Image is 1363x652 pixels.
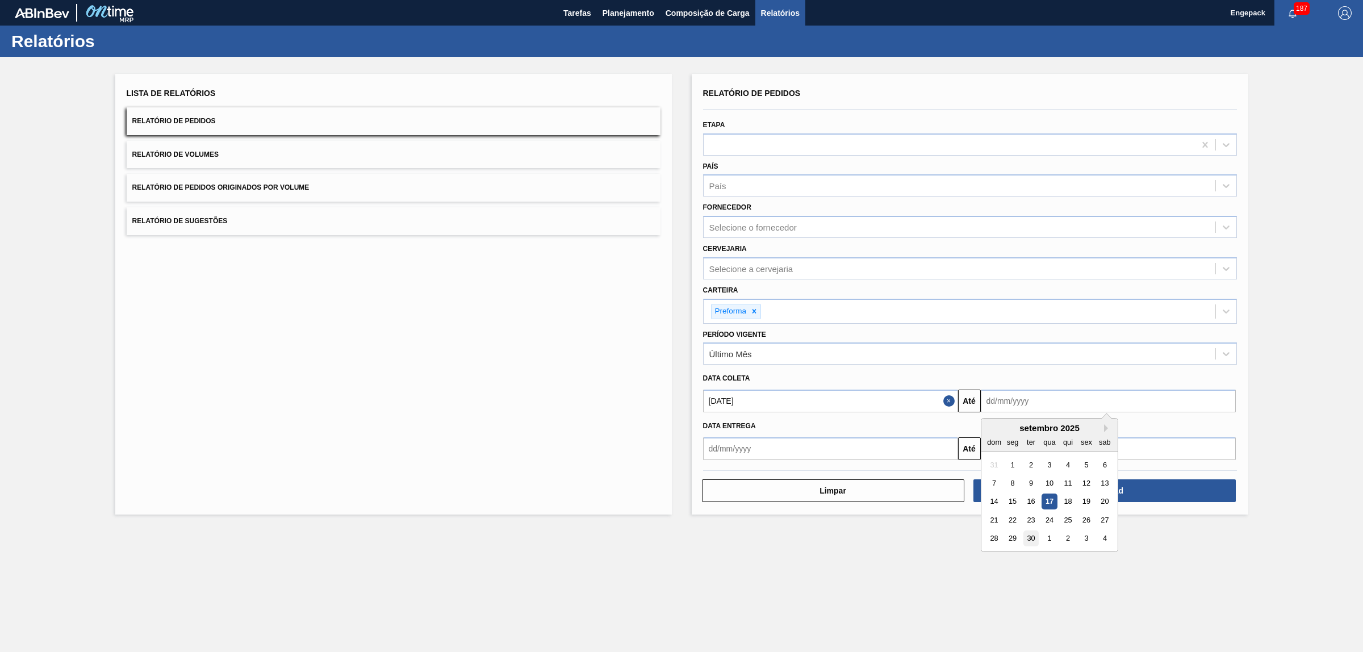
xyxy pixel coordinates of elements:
[1042,457,1057,473] div: Choose quarta-feira, 3 de setembro de 2025
[1078,494,1094,509] div: Choose sexta-feira, 19 de setembro de 2025
[132,217,228,225] span: Relatório de Sugestões
[1078,531,1094,546] div: Choose sexta-feira, 3 de outubro de 2025
[1005,512,1020,528] div: Choose segunda-feira, 22 de setembro de 2025
[986,457,1002,473] div: Not available domingo, 31 de agosto de 2025
[943,390,958,412] button: Close
[1097,475,1112,491] div: Choose sábado, 13 de setembro de 2025
[986,512,1002,528] div: Choose domingo, 21 de setembro de 2025
[703,162,718,170] label: País
[1042,531,1057,546] div: Choose quarta-feira, 1 de outubro de 2025
[1005,457,1020,473] div: Choose segunda-feira, 1 de setembro de 2025
[1005,434,1020,450] div: seg
[703,390,958,412] input: dd/mm/yyyy
[1078,457,1094,473] div: Choose sexta-feira, 5 de setembro de 2025
[703,331,766,338] label: Período Vigente
[1005,531,1020,546] div: Choose segunda-feira, 29 de setembro de 2025
[563,6,591,20] span: Tarefas
[1294,2,1310,15] span: 187
[709,264,793,273] div: Selecione a cervejaria
[709,181,726,191] div: País
[985,455,1114,547] div: month 2025-09
[1023,475,1038,491] div: Choose terça-feira, 9 de setembro de 2025
[703,121,725,129] label: Etapa
[1042,475,1057,491] div: Choose quarta-feira, 10 de setembro de 2025
[703,203,751,211] label: Fornecedor
[709,223,797,232] div: Selecione o fornecedor
[703,422,756,430] span: Data entrega
[1060,457,1075,473] div: Choose quinta-feira, 4 de setembro de 2025
[986,531,1002,546] div: Choose domingo, 28 de setembro de 2025
[132,183,310,191] span: Relatório de Pedidos Originados por Volume
[986,475,1002,491] div: Choose domingo, 7 de setembro de 2025
[709,349,752,359] div: Último Mês
[1060,434,1075,450] div: qui
[603,6,654,20] span: Planejamento
[958,437,981,460] button: Até
[1060,512,1075,528] div: Choose quinta-feira, 25 de setembro de 2025
[702,479,964,502] button: Limpar
[1060,531,1075,546] div: Choose quinta-feira, 2 de outubro de 2025
[1097,457,1112,473] div: Choose sábado, 6 de setembro de 2025
[1338,6,1352,20] img: Logout
[1023,457,1038,473] div: Choose terça-feira, 2 de setembro de 2025
[1274,5,1311,21] button: Notificações
[986,434,1002,450] div: dom
[703,437,958,460] input: dd/mm/yyyy
[986,494,1002,509] div: Choose domingo, 14 de setembro de 2025
[1097,434,1112,450] div: sab
[666,6,750,20] span: Composição de Carga
[1097,531,1112,546] div: Choose sábado, 4 de outubro de 2025
[1042,512,1057,528] div: Choose quarta-feira, 24 de setembro de 2025
[1104,424,1112,432] button: Next Month
[761,6,800,20] span: Relatórios
[127,141,660,169] button: Relatório de Volumes
[1005,494,1020,509] div: Choose segunda-feira, 15 de setembro de 2025
[1023,531,1038,546] div: Choose terça-feira, 30 de setembro de 2025
[1042,494,1057,509] div: Choose quarta-feira, 17 de setembro de 2025
[1023,512,1038,528] div: Choose terça-feira, 23 de setembro de 2025
[703,374,750,382] span: Data coleta
[958,390,981,412] button: Até
[15,8,69,18] img: TNhmsLtSVTkK8tSr43FrP2fwEKptu5GPRR3wAAAABJRU5ErkJggg==
[127,174,660,202] button: Relatório de Pedidos Originados por Volume
[1097,494,1112,509] div: Choose sábado, 20 de setembro de 2025
[1078,512,1094,528] div: Choose sexta-feira, 26 de setembro de 2025
[1005,475,1020,491] div: Choose segunda-feira, 8 de setembro de 2025
[1023,494,1038,509] div: Choose terça-feira, 16 de setembro de 2025
[703,286,738,294] label: Carteira
[1078,475,1094,491] div: Choose sexta-feira, 12 de setembro de 2025
[132,117,216,125] span: Relatório de Pedidos
[703,89,801,98] span: Relatório de Pedidos
[132,151,219,158] span: Relatório de Volumes
[11,35,213,48] h1: Relatórios
[703,245,747,253] label: Cervejaria
[981,390,1236,412] input: dd/mm/yyyy
[127,107,660,135] button: Relatório de Pedidos
[127,89,216,98] span: Lista de Relatórios
[1060,475,1075,491] div: Choose quinta-feira, 11 de setembro de 2025
[1023,434,1038,450] div: ter
[1078,434,1094,450] div: sex
[1060,494,1075,509] div: Choose quinta-feira, 18 de setembro de 2025
[981,423,1118,433] div: setembro 2025
[127,207,660,235] button: Relatório de Sugestões
[1097,512,1112,528] div: Choose sábado, 27 de setembro de 2025
[973,479,1236,502] button: Download
[1042,434,1057,450] div: qua
[712,304,749,319] div: Preforma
